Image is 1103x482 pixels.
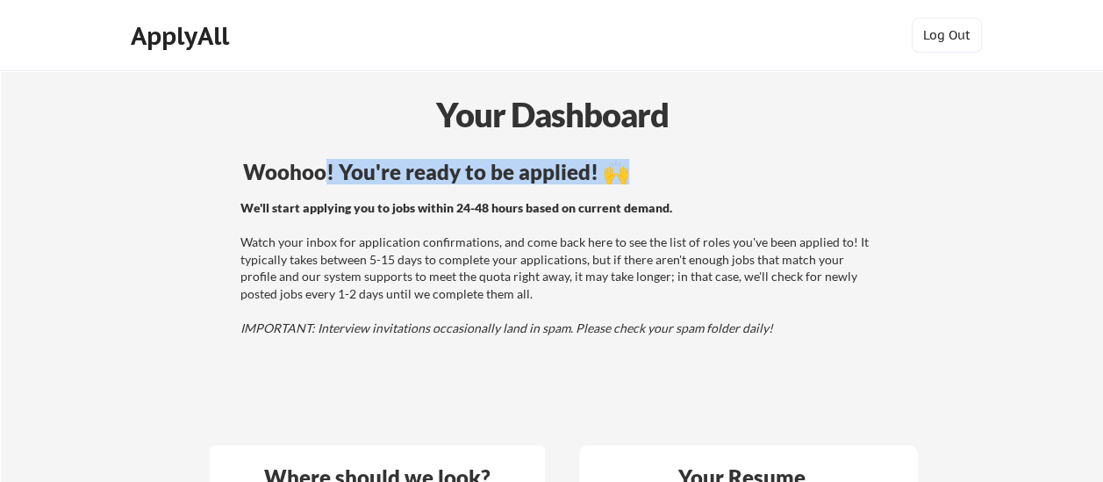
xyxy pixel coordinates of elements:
div: Watch your inbox for application confirmations, and come back here to see the list of roles you'v... [240,199,873,337]
em: IMPORTANT: Interview invitations occasionally land in spam. Please check your spam folder daily! [240,320,773,335]
div: ApplyAll [131,21,234,51]
div: Your Dashboard [2,90,1103,140]
div: Woohoo! You're ready to be applied! 🙌 [243,162,876,183]
button: Log Out [912,18,982,53]
strong: We'll start applying you to jobs within 24-48 hours based on current demand. [240,200,672,215]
